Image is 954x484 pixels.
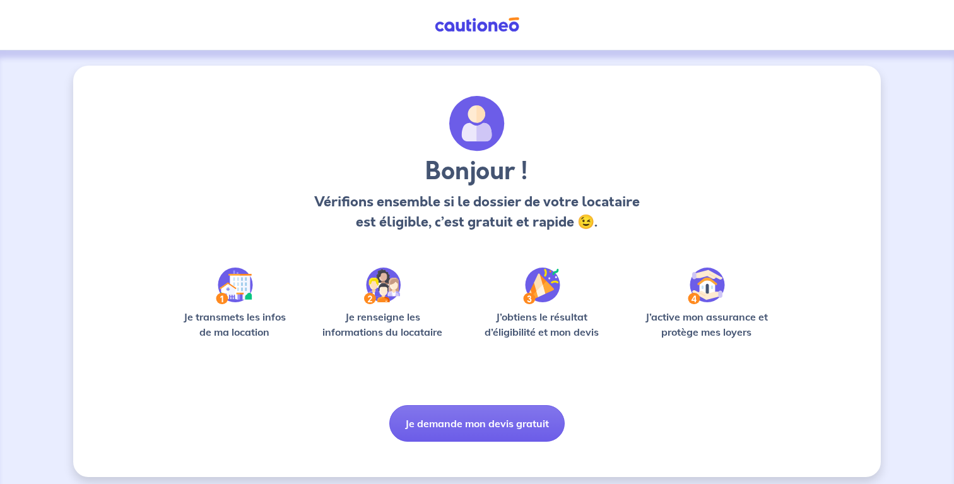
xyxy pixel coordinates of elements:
img: /static/c0a346edaed446bb123850d2d04ad552/Step-2.svg [364,268,401,304]
p: Vérifions ensemble si le dossier de votre locataire est éligible, c’est gratuit et rapide 😉. [310,192,643,232]
button: Je demande mon devis gratuit [389,405,565,442]
p: Je transmets les infos de ma location [174,309,295,339]
p: J’obtiens le résultat d’éligibilité et mon devis [471,309,613,339]
p: J’active mon assurance et protège mes loyers [633,309,780,339]
img: /static/bfff1cf634d835d9112899e6a3df1a5d/Step-4.svg [688,268,725,304]
img: archivate [449,96,505,151]
img: /static/f3e743aab9439237c3e2196e4328bba9/Step-3.svg [523,268,560,304]
p: Je renseigne les informations du locataire [315,309,450,339]
h3: Bonjour ! [310,156,643,187]
img: Cautioneo [430,17,524,33]
img: /static/90a569abe86eec82015bcaae536bd8e6/Step-1.svg [216,268,253,304]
